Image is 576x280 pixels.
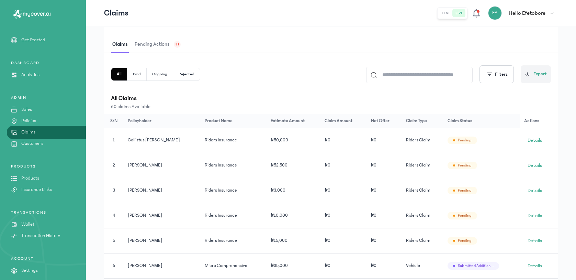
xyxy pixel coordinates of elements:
[453,9,466,17] button: live
[367,153,402,178] td: ₦0
[320,203,366,228] td: ₦0
[267,253,320,278] td: ₦35,000
[367,253,402,278] td: ₦0
[21,129,35,136] p: Claims
[111,36,129,53] span: Claims
[21,71,39,78] p: Analytics
[458,263,494,269] span: Submitted additional information
[367,178,402,203] td: ₦0
[406,213,430,218] span: Riders Claim
[201,253,267,278] td: Micro Comprehensive
[201,178,267,203] td: Riders Insurance
[479,65,514,83] button: Filters
[267,153,320,178] td: ₦52,500
[402,114,443,128] th: Claim Type
[267,228,320,253] td: ₦15,000
[458,163,472,168] span: Pending
[524,185,545,196] a: Details
[147,68,173,80] button: Ongoing
[406,138,430,142] span: Riders Claim
[320,153,366,178] td: ₦0
[128,138,180,142] span: Callistus [PERSON_NAME]
[21,221,34,228] p: Wallet
[528,187,542,194] span: Details
[458,138,472,143] span: Pending
[111,68,127,80] button: All
[104,114,124,128] th: S/N
[267,128,320,153] td: ₦50,000
[320,228,366,253] td: ₦0
[320,178,366,203] td: ₦0
[320,114,366,128] th: Claim Amount
[113,163,115,168] span: 2
[524,210,545,221] a: Details
[528,137,542,144] span: Details
[201,128,267,153] td: Riders Insurance
[113,138,115,142] span: 1
[458,213,472,218] span: Pending
[21,106,32,113] p: Sales
[367,128,402,153] td: ₦0
[176,42,179,47] span: 31
[21,117,36,125] p: Policies
[127,68,147,80] button: Paid
[201,228,267,253] td: Riders Insurance
[528,162,542,169] span: Details
[201,114,267,128] th: Product Name
[524,160,545,171] a: Details
[128,213,162,218] span: [PERSON_NAME]
[488,6,558,20] button: EAHello Efetobore
[406,263,420,268] span: Vehicle
[524,135,545,146] a: Details
[113,213,115,218] span: 4
[520,114,558,128] th: Actions
[111,36,133,53] button: Claims
[524,235,545,246] a: Details
[367,228,402,253] td: ₦0
[113,188,115,193] span: 3
[528,262,542,269] span: Details
[124,114,201,128] th: Policyholder
[21,140,43,147] p: Customers
[104,8,128,19] p: Claims
[443,114,520,128] th: Claim Status
[488,6,502,20] div: EA
[111,103,551,110] p: 60 claims Available
[521,65,551,83] button: Export
[528,237,542,244] span: Details
[267,178,320,203] td: ₦3,000
[458,188,472,193] span: Pending
[128,163,162,168] span: [PERSON_NAME]
[320,128,366,153] td: ₦0
[367,203,402,228] td: ₦0
[267,203,320,228] td: ₦10,000
[439,9,453,17] button: test
[367,114,402,128] th: Net Offer
[201,153,267,178] td: Riders Insurance
[406,238,430,243] span: Riders Claim
[267,114,320,128] th: Estimate Amount
[458,238,472,244] span: Pending
[524,260,545,271] a: Details
[201,203,267,228] td: Riders Insurance
[133,36,185,53] button: Pending actions31
[406,163,430,168] span: Riders Claim
[533,71,547,78] span: Export
[509,9,545,17] p: Hello Efetobore
[113,263,115,268] span: 6
[21,267,38,274] p: Settings
[21,232,60,239] p: Transaction History
[173,68,200,80] button: Rejected
[21,186,52,193] p: Insurance Links
[128,263,162,268] span: [PERSON_NAME]
[111,94,551,103] p: All Claims
[528,212,542,219] span: Details
[128,188,162,193] span: [PERSON_NAME]
[21,175,39,182] p: Products
[320,253,366,278] td: ₦0
[133,36,171,53] span: Pending actions
[128,238,162,243] span: [PERSON_NAME]
[113,238,115,243] span: 5
[406,188,430,193] span: Riders Claim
